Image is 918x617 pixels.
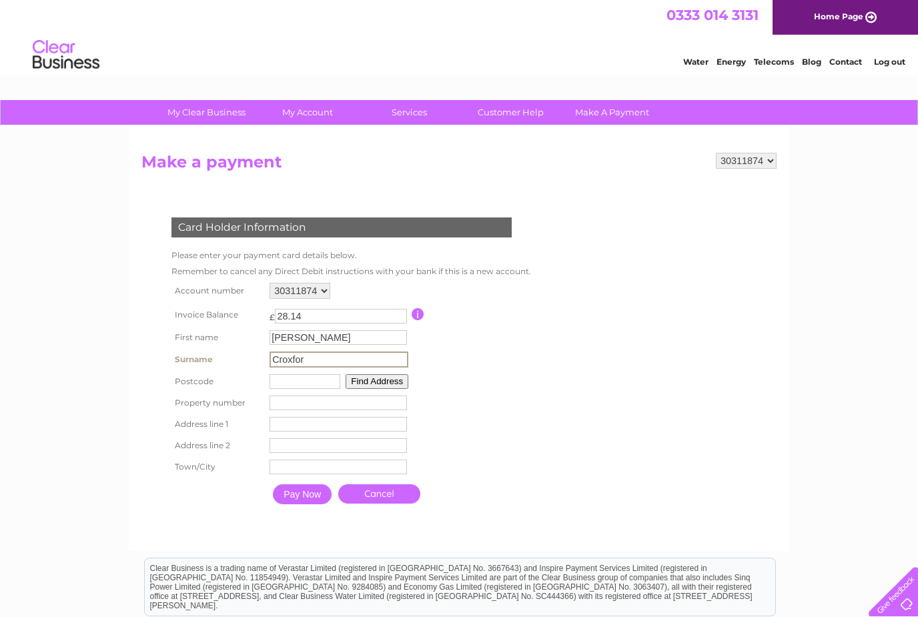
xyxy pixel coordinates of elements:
[168,392,266,414] th: Property number
[354,100,464,125] a: Services
[168,327,266,348] th: First name
[456,100,566,125] a: Customer Help
[346,374,408,389] button: Find Address
[168,263,534,279] td: Remember to cancel any Direct Debit instructions with your bank if this is a new account.
[270,305,275,322] td: £
[338,484,420,504] a: Cancel
[557,100,667,125] a: Make A Payment
[802,57,821,67] a: Blog
[168,348,266,371] th: Surname
[412,308,424,320] input: Information
[168,456,266,478] th: Town/City
[168,279,266,302] th: Account number
[145,7,775,65] div: Clear Business is a trading name of Verastar Limited (registered in [GEOGRAPHIC_DATA] No. 3667643...
[141,153,777,178] h2: Make a payment
[666,7,759,23] a: 0333 014 3131
[171,217,512,237] div: Card Holder Information
[32,35,100,75] img: logo.png
[874,57,905,67] a: Log out
[754,57,794,67] a: Telecoms
[168,435,266,456] th: Address line 2
[168,247,534,263] td: Please enter your payment card details below.
[829,57,862,67] a: Contact
[168,414,266,435] th: Address line 1
[253,100,363,125] a: My Account
[273,484,332,504] input: Pay Now
[151,100,262,125] a: My Clear Business
[717,57,746,67] a: Energy
[683,57,709,67] a: Water
[168,302,266,327] th: Invoice Balance
[168,371,266,392] th: Postcode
